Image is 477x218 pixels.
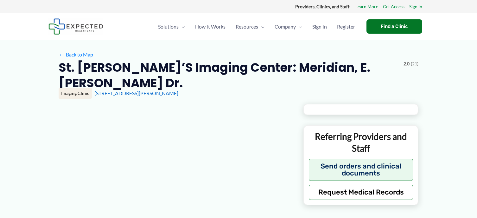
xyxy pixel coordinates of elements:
[409,3,422,11] a: Sign In
[195,16,226,38] span: How It Works
[153,16,360,38] nav: Primary Site Navigation
[296,16,302,38] span: Menu Toggle
[190,16,231,38] a: How It Works
[295,4,351,9] strong: Providers, Clinics, and Staff:
[337,16,355,38] span: Register
[309,131,413,154] p: Referring Providers and Staff
[312,16,327,38] span: Sign In
[309,185,413,200] button: Request Medical Records
[48,18,103,35] img: Expected Healthcare Logo - side, dark font, small
[179,16,185,38] span: Menu Toggle
[307,16,332,38] a: Sign In
[153,16,190,38] a: SolutionsMenu Toggle
[94,90,178,96] a: [STREET_ADDRESS][PERSON_NAME]
[59,50,93,59] a: ←Back to Map
[258,16,264,38] span: Menu Toggle
[404,60,410,68] span: 2.0
[231,16,270,38] a: ResourcesMenu Toggle
[59,51,65,57] span: ←
[383,3,404,11] a: Get Access
[236,16,258,38] span: Resources
[59,88,92,99] div: Imaging Clinic
[355,3,378,11] a: Learn More
[366,19,422,34] a: Find a Clinic
[158,16,179,38] span: Solutions
[270,16,307,38] a: CompanyMenu Toggle
[59,60,398,91] h2: St. [PERSON_NAME]’s Imaging Center: Meridian, E. [PERSON_NAME] Dr.
[275,16,296,38] span: Company
[411,60,418,68] span: (21)
[309,159,413,181] button: Send orders and clinical documents
[332,16,360,38] a: Register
